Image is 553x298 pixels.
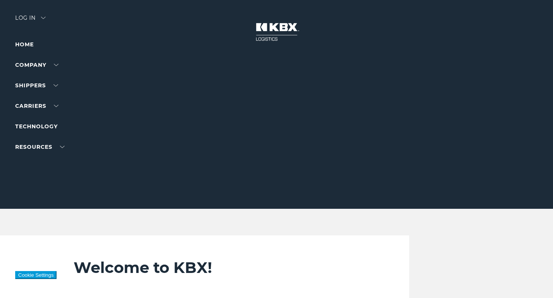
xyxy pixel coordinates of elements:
[15,82,58,89] a: SHIPPERS
[15,61,58,68] a: Company
[248,15,305,49] img: kbx logo
[15,143,65,150] a: RESOURCES
[15,271,57,279] button: Cookie Settings
[15,15,46,26] div: Log in
[74,258,372,277] h2: Welcome to KBX!
[15,41,34,48] a: Home
[15,123,58,130] a: Technology
[41,17,46,19] img: arrow
[15,102,58,109] a: Carriers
